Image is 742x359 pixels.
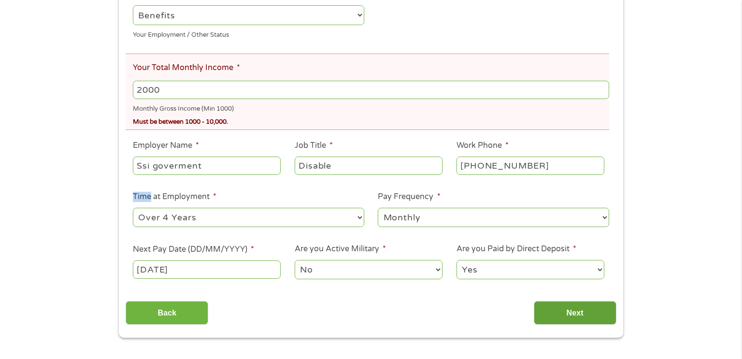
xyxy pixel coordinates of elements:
[457,157,604,175] input: (231) 754-4010
[133,260,281,279] input: Use the arrow keys to pick a date
[133,244,254,255] label: Next Pay Date (DD/MM/YYYY)
[126,301,208,325] input: Back
[295,244,386,254] label: Are you Active Military
[378,192,440,202] label: Pay Frequency
[133,63,240,73] label: Your Total Monthly Income
[133,81,609,99] input: 1800
[133,192,216,202] label: Time at Employment
[457,141,509,151] label: Work Phone
[133,157,281,175] input: Walmart
[133,27,364,40] div: Your Employment / Other Status
[133,101,609,114] div: Monthly Gross Income (Min 1000)
[133,141,199,151] label: Employer Name
[133,114,609,127] div: Must be between 1000 - 10,000.
[295,141,333,151] label: Job Title
[534,301,616,325] input: Next
[295,157,442,175] input: Cashier
[457,244,576,254] label: Are you Paid by Direct Deposit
